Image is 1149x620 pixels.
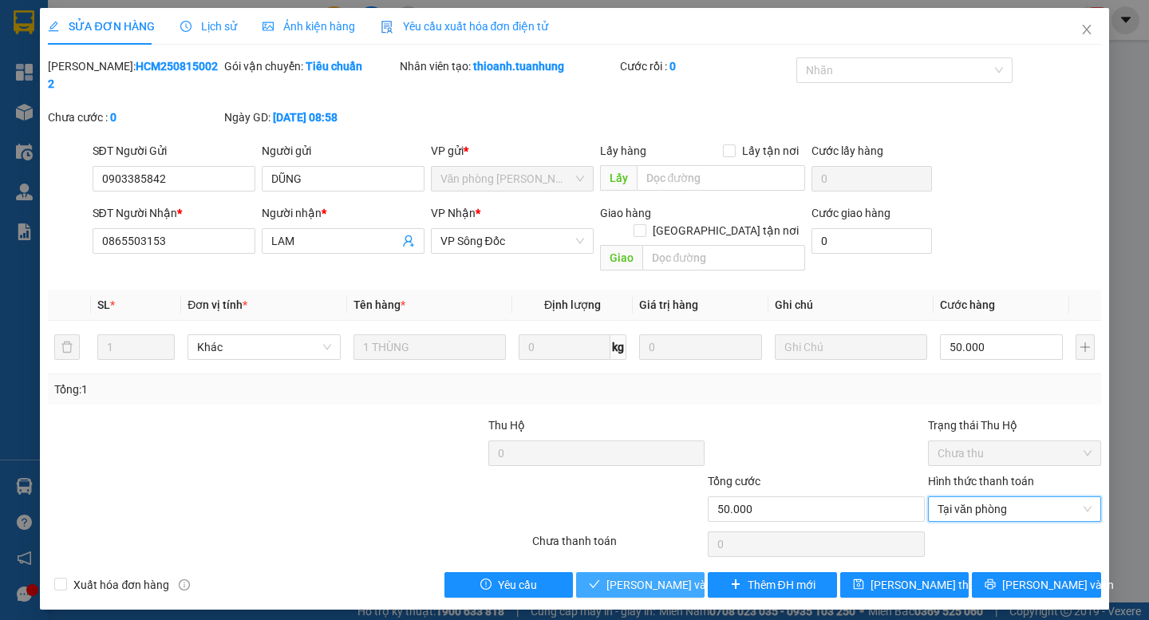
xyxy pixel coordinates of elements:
[708,475,760,488] span: Tổng cước
[811,207,890,219] label: Cước giao hàng
[224,109,397,126] div: Ngày GD:
[48,109,221,126] div: Chưa cước :
[775,334,927,360] input: Ghi Chú
[180,21,191,32] span: clock-circle
[600,207,651,219] span: Giao hàng
[402,235,415,247] span: user-add
[273,111,338,124] b: [DATE] 08:58
[224,57,397,75] div: Gói vận chuyển:
[93,204,255,222] div: SĐT Người Nhận
[67,576,176,594] span: Xuất hóa đơn hàng
[262,142,424,160] div: Người gửi
[600,144,646,157] span: Lấy hàng
[263,21,274,32] span: picture
[840,572,969,598] button: save[PERSON_NAME] thay đổi
[669,60,676,73] b: 0
[179,579,190,590] span: info-circle
[637,165,805,191] input: Dọc đường
[431,207,476,219] span: VP Nhận
[642,245,805,271] input: Dọc đường
[928,417,1101,434] div: Trạng thái Thu Hộ
[928,475,1034,488] label: Hình thức thanh toán
[263,20,355,33] span: Ảnh kiện hàng
[589,579,600,591] span: check
[940,298,995,311] span: Cước hàng
[811,144,883,157] label: Cước lấy hàng
[197,335,330,359] span: Khác
[972,572,1100,598] button: printer[PERSON_NAME] và In
[1064,8,1109,53] button: Close
[748,576,815,594] span: Thêm ĐH mới
[736,142,805,160] span: Lấy tận nơi
[1002,576,1114,594] span: [PERSON_NAME] và In
[431,142,594,160] div: VP gửi
[708,572,836,598] button: plusThêm ĐH mới
[600,245,642,271] span: Giao
[353,334,506,360] input: VD: Bàn, Ghế
[531,532,707,560] div: Chưa thanh toán
[600,165,637,191] span: Lấy
[938,441,1092,465] span: Chưa thu
[54,334,80,360] button: delete
[180,20,237,33] span: Lịch sử
[606,576,760,594] span: [PERSON_NAME] và Giao hàng
[400,57,617,75] div: Nhân viên tạo:
[1076,334,1095,360] button: plus
[48,20,154,33] span: SỬA ĐƠN HÀNG
[768,290,934,321] th: Ghi chú
[440,167,584,191] span: Văn phòng Hồ Chí Minh
[93,142,255,160] div: SĐT Người Gửi
[381,21,393,34] img: icon
[262,204,424,222] div: Người nhận
[871,576,998,594] span: [PERSON_NAME] thay đổi
[54,381,444,398] div: Tổng: 1
[576,572,705,598] button: check[PERSON_NAME] và Giao hàng
[440,229,584,253] span: VP Sông Đốc
[444,572,573,598] button: exclamation-circleYêu cầu
[473,60,564,73] b: thioanh.tuanhung
[639,334,762,360] input: 0
[985,579,996,591] span: printer
[306,60,362,73] b: Tiêu chuẩn
[646,222,805,239] span: [GEOGRAPHIC_DATA] tận nơi
[188,298,247,311] span: Đơn vị tính
[48,21,59,32] span: edit
[97,298,110,311] span: SL
[811,166,932,192] input: Cước lấy hàng
[938,497,1092,521] span: Tại văn phòng
[1080,23,1093,36] span: close
[353,298,405,311] span: Tên hàng
[730,579,741,591] span: plus
[381,20,549,33] span: Yêu cầu xuất hóa đơn điện tử
[811,228,932,254] input: Cước giao hàng
[488,419,525,432] span: Thu Hộ
[544,298,601,311] span: Định lượng
[853,579,864,591] span: save
[620,57,793,75] div: Cước rồi :
[110,111,116,124] b: 0
[498,576,537,594] span: Yêu cầu
[639,298,698,311] span: Giá trị hàng
[48,57,221,93] div: [PERSON_NAME]:
[610,334,626,360] span: kg
[480,579,492,591] span: exclamation-circle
